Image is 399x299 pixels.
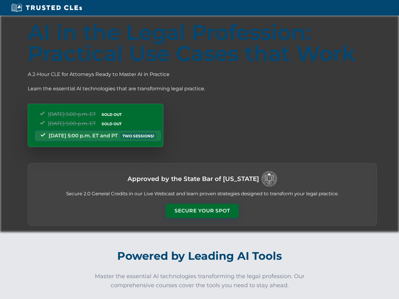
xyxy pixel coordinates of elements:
[99,121,124,127] span: SOLD OUT
[48,111,96,117] span: [DATE] 5:00 p.m. ET
[9,3,84,12] img: Trusted CLEs
[166,204,239,218] button: Secure Your Spot
[36,190,369,197] p: Secure 2.0 General Credits in our Live Webcast and learn proven strategies designed to transform ...
[28,70,377,78] p: A 2-Hour CLE for Attorneys Ready to Master AI in Practice
[28,85,377,93] p: Learn the essential AI technologies that are transforming legal practice.
[127,173,259,184] h3: Approved by the State Bar of [US_STATE]
[262,171,277,187] img: Logo
[27,245,372,267] h2: Powered by Leading AI Tools
[48,121,96,126] span: [DATE] 5:00 p.m. ET
[90,272,309,290] p: Master the essential AI technologies transforming the legal profession. Our comprehensive courses...
[99,111,124,118] span: SOLD OUT
[28,22,377,64] h1: AI in the Legal Profession: Practical Use Cases that Work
